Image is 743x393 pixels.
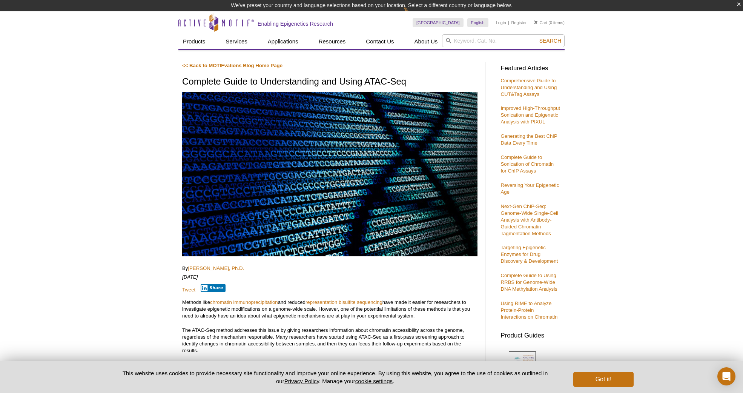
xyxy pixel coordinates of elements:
a: Register [511,20,527,25]
h2: Enabling Epigenetics Research [258,20,333,27]
a: chromatin immunoprecipitation [210,299,278,305]
p: This website uses cookies to provide necessary site functionality and improve your online experie... [109,369,561,385]
input: Keyword, Cat. No. [442,34,565,47]
p: Methods like and reduced have made it easier for researchers to investigate epigenetic modificati... [182,299,477,319]
p: By [182,265,477,272]
a: About Us [410,34,442,49]
a: Using RIME to Analyze Protein-Protein Interactions on Chromatin [500,301,557,320]
li: | [508,18,509,27]
a: Cart [534,20,547,25]
a: Complete Guide to Using RRBS for Genome-Wide DNA Methylation Analysis [500,273,557,292]
button: Share [201,284,226,292]
img: Comprehensive ATAC-Seq Solutions [509,351,536,387]
button: Got it! [573,372,634,387]
img: Your Cart [534,20,537,24]
div: Open Intercom Messenger [717,367,735,385]
button: Search [537,37,563,44]
a: Reversing Your Epigenetic Age [500,182,559,195]
h1: Complete Guide to Understanding and Using ATAC-Seq [182,77,477,88]
em: [DATE] [182,274,198,280]
button: cookie settings [355,378,393,384]
a: << Back to MOTIFvations Blog Home Page [182,63,282,68]
a: Targeting Epigenetic Enzymes for Drug Discovery & Development [500,245,558,264]
a: Login [496,20,506,25]
h3: Featured Articles [500,65,561,72]
a: Resources [314,34,350,49]
span: Search [539,38,561,44]
img: ATAC-Seq [182,92,477,256]
a: Contact Us [361,34,398,49]
a: English [467,18,488,27]
img: Change Here [404,6,424,23]
a: Next-Gen ChIP-Seq: Genome-Wide Single-Cell Analysis with Antibody-Guided Chromatin Tagmentation M... [500,203,558,236]
a: Privacy Policy [284,378,319,384]
a: [PERSON_NAME], Ph.D. [188,265,244,271]
a: Tweet [182,287,195,293]
a: Applications [263,34,303,49]
a: Improved High-Throughput Sonication and Epigenetic Analysis with PIXUL [500,105,560,125]
p: The ATAC-Seq method addresses this issue by giving researchers information about chromatin access... [182,327,477,354]
li: (0 items) [534,18,565,27]
a: Products [178,34,210,49]
a: Comprehensive Guide to Understanding and Using CUT&Tag Assays [500,78,557,97]
a: Complete Guide to Sonication of Chromatin for ChIP Assays [500,154,554,174]
a: Generating the Best ChIP Data Every Time [500,133,557,146]
h3: Product Guides [500,328,561,339]
a: representation bisulfite sequencing [305,299,382,305]
a: [GEOGRAPHIC_DATA] [413,18,464,27]
a: Services [221,34,252,49]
